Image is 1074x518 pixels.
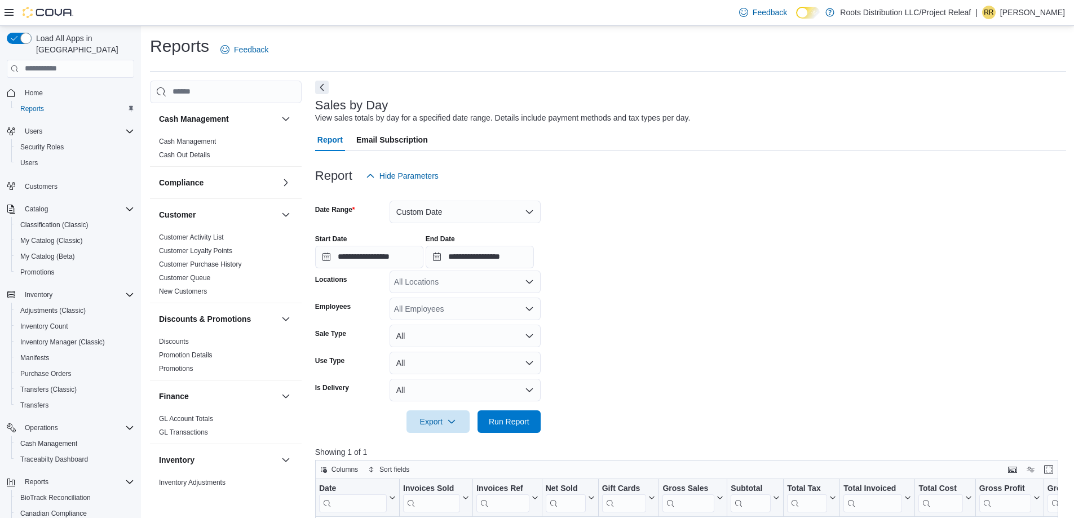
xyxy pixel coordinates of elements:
[11,350,139,366] button: Manifests
[159,247,232,255] a: Customer Loyalty Points
[159,415,213,423] a: GL Account Totals
[315,234,347,243] label: Start Date
[735,1,792,24] a: Feedback
[16,156,134,170] span: Users
[16,383,81,396] a: Transfers (Classic)
[159,414,213,423] span: GL Account Totals
[159,428,208,437] span: GL Transactions
[20,385,77,394] span: Transfers (Classic)
[2,474,139,490] button: Reports
[979,484,1031,494] div: Gross Profit
[20,369,72,378] span: Purchase Orders
[150,35,209,57] h1: Reports
[476,484,529,494] div: Invoices Ref
[279,312,293,326] button: Discounts & Promotions
[796,7,820,19] input: Dark Mode
[279,112,293,126] button: Cash Management
[489,416,529,427] span: Run Report
[159,113,277,125] button: Cash Management
[16,399,53,412] a: Transfers
[159,391,189,402] h3: Finance
[11,366,139,382] button: Purchase Orders
[23,7,73,18] img: Cova
[379,170,439,181] span: Hide Parameters
[16,265,59,279] a: Promotions
[20,252,75,261] span: My Catalog (Beta)
[840,6,971,19] p: Roots Distribution LLC/Project Releaf
[20,268,55,277] span: Promotions
[16,102,48,116] a: Reports
[16,265,134,279] span: Promotions
[11,264,139,280] button: Promotions
[16,140,68,154] a: Security Roles
[476,484,538,512] button: Invoices Ref
[315,246,423,268] input: Press the down key to open a popover containing a calendar.
[159,479,226,486] a: Inventory Adjustments
[20,338,105,347] span: Inventory Manager (Classic)
[159,209,277,220] button: Customer
[159,151,210,159] a: Cash Out Details
[16,218,134,232] span: Classification (Classic)
[413,410,463,433] span: Export
[20,179,134,193] span: Customers
[315,112,691,124] div: View sales totals by day for a specified date range. Details include payment methods and tax type...
[16,320,73,333] a: Inventory Count
[364,463,414,476] button: Sort fields
[426,234,455,243] label: End Date
[159,150,210,160] span: Cash Out Details
[979,484,1040,512] button: Gross Profit
[787,484,827,512] div: Total Tax
[731,484,771,494] div: Subtotal
[662,484,723,512] button: Gross Sales
[662,484,714,494] div: Gross Sales
[16,250,79,263] a: My Catalog (Beta)
[159,138,216,145] a: Cash Management
[316,463,363,476] button: Columns
[317,129,343,151] span: Report
[16,234,87,247] a: My Catalog (Classic)
[25,88,43,98] span: Home
[979,484,1031,512] div: Gross Profit
[159,313,251,325] h3: Discounts & Promotions
[234,44,268,55] span: Feedback
[545,484,594,512] button: Net Sold
[25,477,48,486] span: Reports
[315,446,1066,458] p: Showing 1 of 1
[2,287,139,303] button: Inventory
[16,335,134,349] span: Inventory Manager (Classic)
[16,304,134,317] span: Adjustments (Classic)
[11,490,139,506] button: BioTrack Reconciliation
[2,420,139,436] button: Operations
[16,234,134,247] span: My Catalog (Classic)
[16,218,93,232] a: Classification (Classic)
[525,304,534,313] button: Open list of options
[20,421,134,435] span: Operations
[16,491,134,504] span: BioTrack Reconciliation
[159,233,224,242] span: Customer Activity List
[11,303,139,318] button: Adjustments (Classic)
[403,484,469,512] button: Invoices Sold
[315,302,351,311] label: Employees
[315,356,344,365] label: Use Type
[356,129,428,151] span: Email Subscription
[16,367,134,380] span: Purchase Orders
[11,249,139,264] button: My Catalog (Beta)
[476,484,529,512] div: Invoices Ref
[390,352,541,374] button: All
[843,484,902,512] div: Total Invoiced
[20,475,53,489] button: Reports
[731,484,771,512] div: Subtotal
[279,208,293,222] button: Customer
[159,492,251,501] span: Inventory by Product Historical
[16,156,42,170] a: Users
[159,391,277,402] button: Finance
[159,177,277,188] button: Compliance
[20,86,134,100] span: Home
[332,465,358,474] span: Columns
[315,205,355,214] label: Date Range
[16,351,134,365] span: Manifests
[20,288,134,302] span: Inventory
[20,455,88,464] span: Traceabilty Dashboard
[159,246,232,255] span: Customer Loyalty Points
